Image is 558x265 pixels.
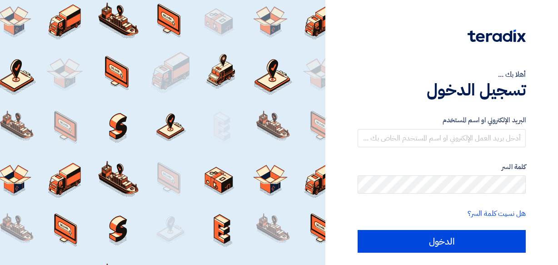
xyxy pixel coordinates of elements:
[358,162,526,172] label: كلمة السر
[358,80,526,100] h1: تسجيل الدخول
[358,129,526,147] input: أدخل بريد العمل الإلكتروني او اسم المستخدم الخاص بك ...
[358,230,526,253] input: الدخول
[468,208,526,219] a: هل نسيت كلمة السر؟
[468,30,526,42] img: Teradix logo
[358,69,526,80] div: أهلا بك ...
[358,115,526,125] label: البريد الإلكتروني او اسم المستخدم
